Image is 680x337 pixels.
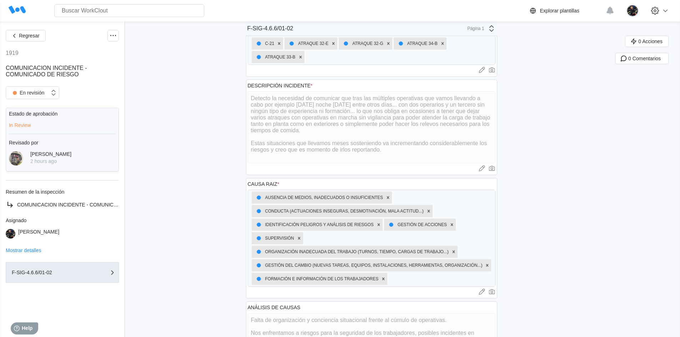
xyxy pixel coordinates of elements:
div: Asignado [6,218,119,223]
span: COMUNICACION INCIDENTE - COMUNICADO DE RIESGO [17,202,153,208]
img: 2f847459-28ef-4a61-85e4-954d408df519.jpg [9,151,23,165]
div: 2 hours ago [30,158,71,164]
span: 0 Comentarios [628,56,661,61]
a: COMUNICACION INCIDENTE - COMUNICADO DE RIESGO [6,200,119,209]
input: Buscar WorkClout [54,4,204,17]
span: 0 Acciones [638,39,663,44]
div: In Review [9,122,116,128]
div: Página 1 [467,26,484,31]
div: 1919 [6,50,19,56]
button: Mostrar detalles [6,248,41,253]
div: F-SIG-4.6.6/01-02 [12,270,83,275]
button: 0 Acciones [625,36,669,47]
button: F-SIG-4.6.6/01-02 [6,262,119,283]
div: [PERSON_NAME] [30,151,71,157]
img: 2a7a337f-28ec-44a9-9913-8eaa51124fce.jpg [626,5,639,17]
div: Explorar plantillas [540,8,580,14]
button: Regresar [6,30,46,41]
div: CAUSA RAIZ [248,181,279,187]
div: DESCRIPCIÓN INCIDENTE [248,83,313,88]
button: 0 Comentarios [615,53,669,64]
span: COMUNICACION INCIDENTE - COMUNICADO DE RIESGO [6,65,87,77]
div: [PERSON_NAME] [18,229,59,239]
div: ANÁLISIS DE CAUSAS [248,305,301,310]
span: Regresar [19,33,40,38]
div: Resumen de la inspección [6,189,119,195]
a: Explorar plantillas [529,6,603,15]
div: En revisión [10,88,44,98]
div: Estado de aprobación [9,111,116,117]
div: Revisado por [9,140,116,145]
img: 2a7a337f-28ec-44a9-9913-8eaa51124fce.jpg [6,229,15,239]
textarea: Detecto la necesidad de comunicar que tras las múltiples operativas que vamos llevando a cabo por... [248,91,495,163]
div: F-SIG-4.6.6/01-02 [247,25,293,32]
